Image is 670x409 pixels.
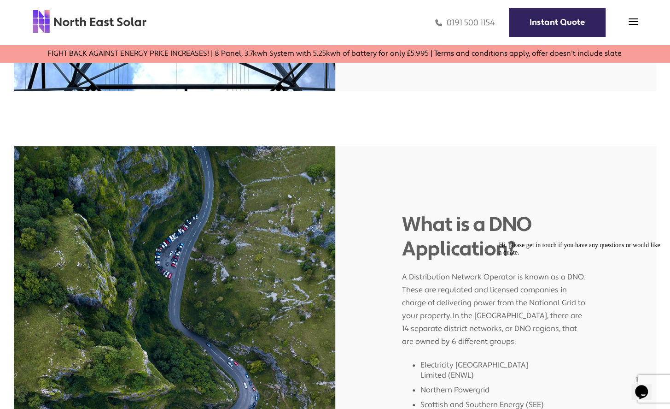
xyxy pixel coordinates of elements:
[420,356,589,381] li: Electricity [GEOGRAPHIC_DATA] Limited (ENWL)
[495,238,661,368] iframe: chat widget
[4,4,169,18] div: Hi, please get in touch if you have any questions or would like a quote.
[631,372,661,400] iframe: chat widget
[420,381,589,396] li: Northern Powergrid
[402,213,589,261] div: What is a DNO Application?
[435,18,442,28] img: phone icon
[32,9,147,34] img: north east solar logo
[629,17,638,26] img: menu icon
[435,18,495,28] a: 0191 500 1154
[4,4,165,18] span: Hi, please get in touch if you have any questions or would like a quote.
[509,8,606,37] a: Instant Quote
[402,261,589,348] p: A Distribution Network Operator is known as a DNO. These are regulated and licensed companies in ...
